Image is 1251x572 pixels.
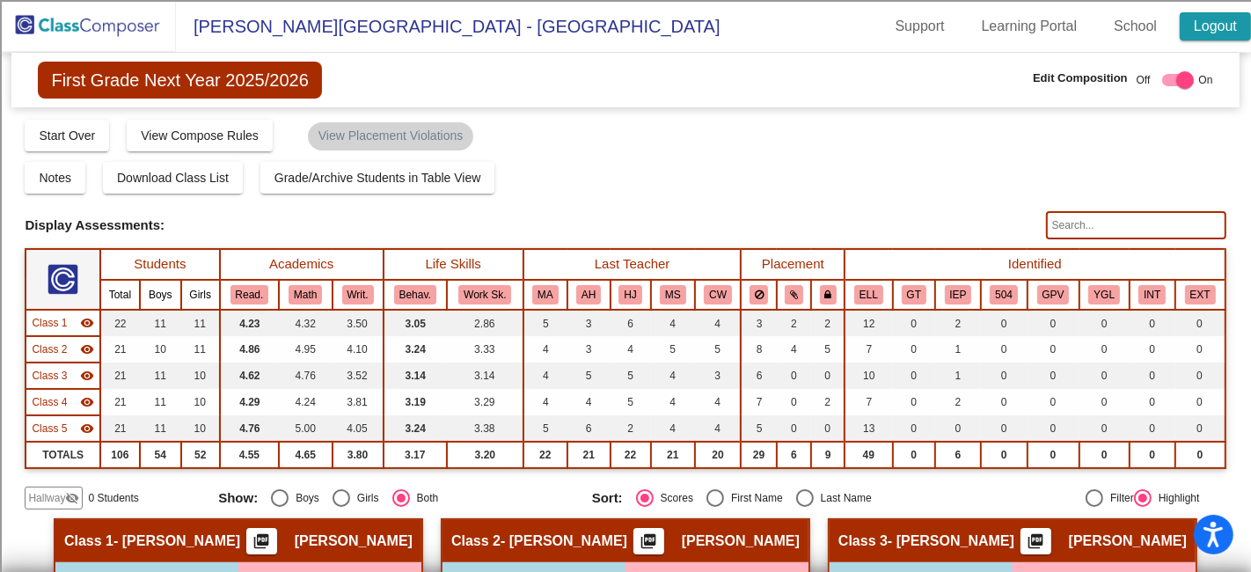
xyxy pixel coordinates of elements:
td: 11 [140,310,181,336]
td: 0 [1079,363,1130,389]
td: 4 [695,389,742,415]
td: 0 [1130,442,1175,468]
th: Mary Alfredson [523,280,567,310]
button: YGL [1088,285,1120,304]
td: 3.14 [384,363,447,389]
span: Class 5 [32,421,67,436]
td: 13 [845,415,892,442]
td: 0 [777,415,811,442]
td: 3.05 [384,310,447,336]
td: 3.14 [447,363,523,389]
div: ??? [7,358,1244,374]
div: SAVE AND GO HOME [7,390,1244,406]
td: 0 [1175,442,1225,468]
div: SAVE [7,501,1244,517]
td: 1 [935,336,981,363]
td: 4 [651,363,695,389]
th: Aliza Howe [567,280,611,310]
span: Download Class List [117,171,229,185]
td: 4.55 [220,442,279,468]
th: Academics [220,249,384,280]
td: 6 [741,363,777,389]
th: Girls [181,280,220,310]
td: 0 [1175,363,1225,389]
button: IEP [945,285,972,304]
td: 0 [893,415,936,442]
button: 504 [990,285,1018,304]
mat-icon: visibility [80,369,94,383]
td: 0 [1130,389,1175,415]
td: Kristi Wiederhold - Wiederhold [26,415,99,442]
td: 2 [935,310,981,336]
td: 5 [523,310,567,336]
td: 6 [611,310,651,336]
button: Print Students Details [633,528,664,554]
th: Introvert [1130,280,1175,310]
td: 0 [1028,389,1079,415]
th: Young for Grade Level [1079,280,1130,310]
td: 0 [893,336,936,363]
mat-chip: View Placement Violations [308,122,473,150]
td: 21 [100,389,140,415]
td: 0 [811,415,845,442]
td: 3.24 [384,336,447,363]
td: 21 [100,363,140,389]
button: Math [289,285,322,304]
td: 0 [981,442,1028,468]
th: Total [100,280,140,310]
mat-icon: picture_as_pdf [1025,532,1046,557]
td: 4.10 [333,336,384,363]
td: 10 [845,363,892,389]
span: Class 1 [64,532,113,550]
td: 22 [523,442,567,468]
th: Mikinzie Stohl [651,280,695,310]
td: 10 [181,389,220,415]
td: TOTALS [26,442,99,468]
span: Display Assessments: [25,217,165,233]
div: Sort A > Z [7,7,1244,23]
div: New source [7,485,1244,501]
td: 4 [611,336,651,363]
td: 0 [935,415,981,442]
div: Move To ... [7,39,1244,55]
div: Journal [7,229,1244,245]
button: Download Class List [103,162,243,194]
span: [PERSON_NAME] [295,532,413,550]
td: 5 [611,389,651,415]
td: 4 [777,336,811,363]
td: 4.76 [279,363,333,389]
div: Sort New > Old [7,23,1244,39]
div: CANCEL [7,453,1244,469]
span: [PERSON_NAME] [682,532,800,550]
td: Shantel Mozer - Mozer [26,363,99,389]
div: Delete [7,55,1244,70]
div: Newspaper [7,260,1244,276]
div: Move to ... [7,422,1244,437]
span: - [PERSON_NAME] [501,532,627,550]
div: Boys [289,490,319,506]
span: Show: [218,490,258,506]
td: 52 [181,442,220,468]
td: 4.76 [220,415,279,442]
td: 0 [893,389,936,415]
div: TODO: put dlg title [7,308,1244,324]
mat-icon: visibility [80,395,94,409]
td: 0 [981,310,1028,336]
div: BOOK [7,517,1244,532]
td: 10 [181,415,220,442]
button: Behav. [394,285,436,304]
button: GT [902,285,926,304]
td: 22 [100,310,140,336]
div: First Name [724,490,783,506]
div: Rename Outline [7,150,1244,165]
td: 3 [695,363,742,389]
td: 11 [181,336,220,363]
span: Grade/Archive Students in Table View [274,171,481,185]
div: CANCEL [7,342,1244,358]
div: Filter [1103,490,1134,506]
td: 0 [981,336,1028,363]
td: 4 [651,389,695,415]
td: 5 [523,415,567,442]
span: On [1199,72,1213,88]
td: 0 [1028,310,1079,336]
